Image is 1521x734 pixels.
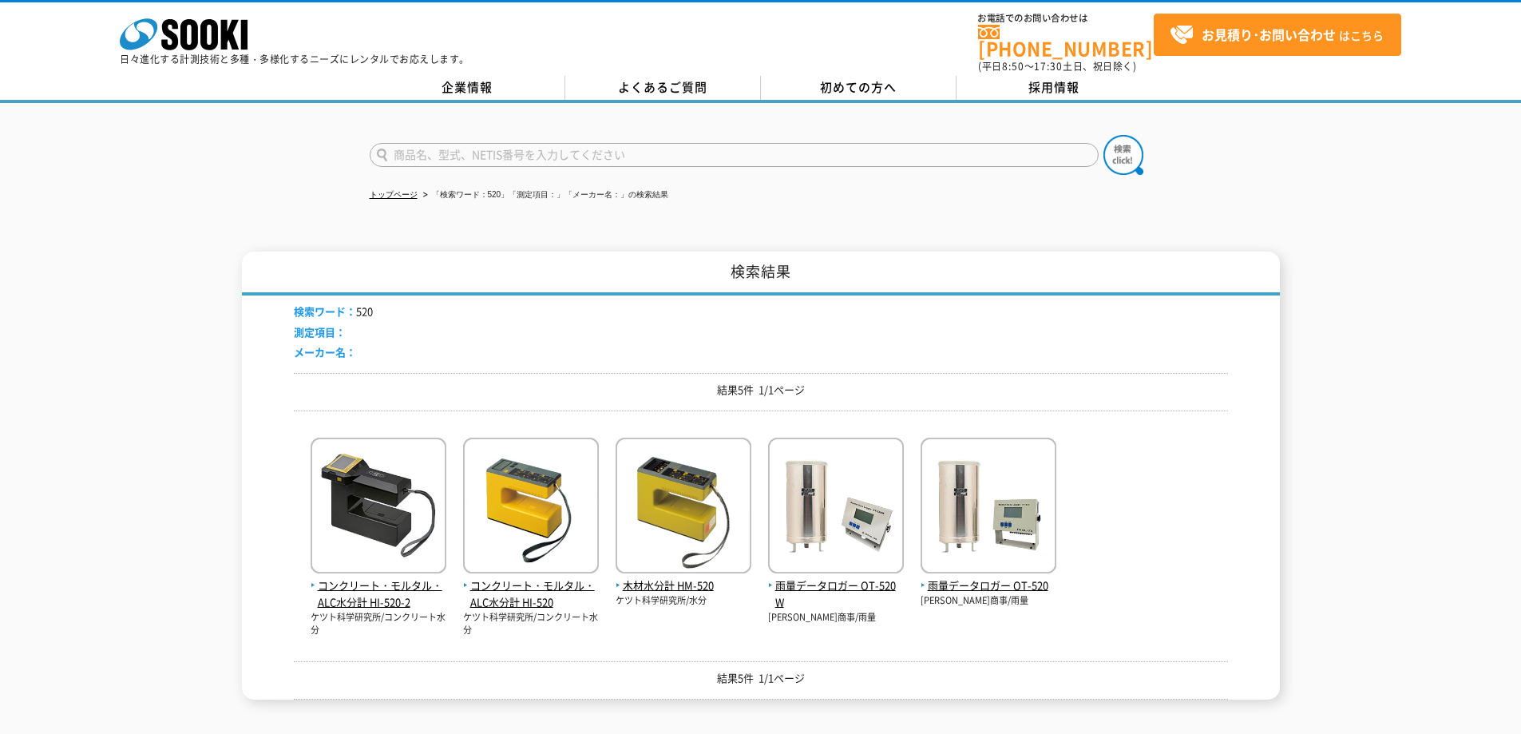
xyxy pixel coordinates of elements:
[768,577,904,611] span: 雨量データロガー OT-520W
[921,577,1056,594] span: 雨量データロガー OT-520
[311,611,446,637] p: ケツト科学研究所/コンクリート水分
[311,561,446,610] a: コンクリート・モルタル・ALC水分計 HI-520-2
[294,304,373,320] li: 520
[294,344,356,359] span: メーカー名：
[921,561,1056,594] a: 雨量データロガー OT-520
[921,594,1056,608] p: [PERSON_NAME]商事/雨量
[420,187,669,204] li: 「検索ワード：520」「測定項目：」「メーカー名：」の検索結果
[1202,25,1336,44] strong: お見積り･お問い合わせ
[370,76,565,100] a: 企業情報
[242,252,1280,296] h1: 検索結果
[921,438,1056,577] img: OT-520
[311,577,446,611] span: コンクリート・モルタル・ALC水分計 HI-520-2
[311,438,446,577] img: HI-520-2
[294,324,346,339] span: 測定項目：
[616,561,751,594] a: 木材水分計 HM-520
[565,76,761,100] a: よくあるご質問
[768,438,904,577] img: OT-520W
[978,25,1154,58] a: [PHONE_NUMBER]
[768,561,904,610] a: 雨量データロガー OT-520W
[120,54,469,64] p: 日々進化する計測技術と多種・多様化するニーズにレンタルでお応えします。
[294,382,1228,399] p: 結果5件 1/1ページ
[463,611,599,637] p: ケツト科学研究所/コンクリート水分
[463,561,599,610] a: コンクリート・モルタル・ALC水分計 HI-520
[820,78,897,96] span: 初めての方へ
[1170,23,1384,47] span: はこちら
[616,577,751,594] span: 木材水分計 HM-520
[463,438,599,577] img: HI-520
[768,611,904,625] p: [PERSON_NAME]商事/雨量
[1034,59,1063,73] span: 17:30
[1002,59,1024,73] span: 8:50
[463,577,599,611] span: コンクリート・モルタル・ALC水分計 HI-520
[370,143,1099,167] input: 商品名、型式、NETIS番号を入力してください
[294,670,1228,687] p: 結果5件 1/1ページ
[294,304,356,319] span: 検索ワード：
[761,76,957,100] a: 初めての方へ
[978,14,1154,23] span: お電話でのお問い合わせは
[978,59,1136,73] span: (平日 ～ 土日、祝日除く)
[1154,14,1401,56] a: お見積り･お問い合わせはこちら
[616,594,751,608] p: ケツト科学研究所/水分
[370,190,418,199] a: トップページ
[1103,135,1143,175] img: btn_search.png
[957,76,1152,100] a: 採用情報
[616,438,751,577] img: HM-520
